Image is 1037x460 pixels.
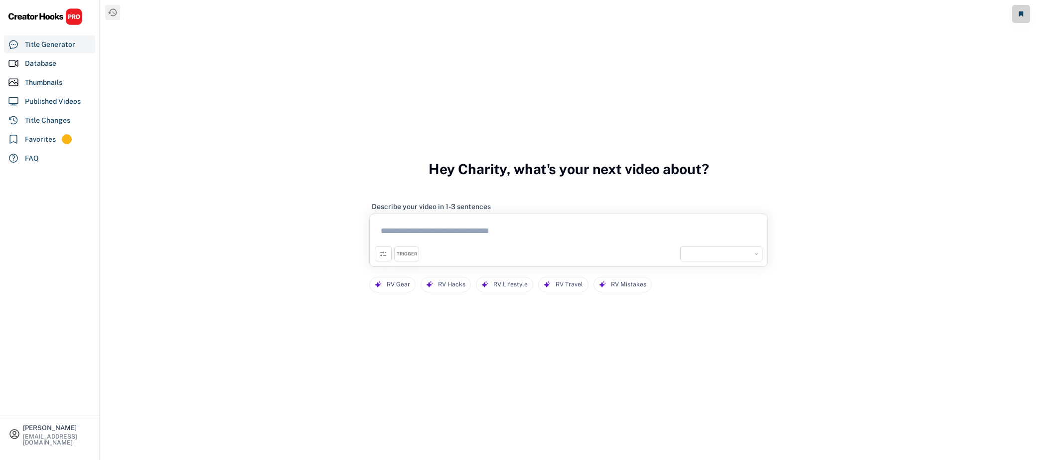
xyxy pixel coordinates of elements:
[25,58,56,69] div: Database
[25,115,70,126] div: Title Changes
[438,277,465,292] div: RV Hacks
[25,77,62,88] div: Thumbnails
[372,202,491,211] div: Describe your video in 1-3 sentences
[25,153,39,164] div: FAQ
[683,249,692,258] img: yH5BAEAAAAALAAAAAABAAEAAAIBRAA7
[493,277,528,292] div: RV Lifestyle
[429,150,709,188] h3: Hey Charity, what's your next video about?
[25,134,56,145] div: Favorites
[23,425,91,431] div: [PERSON_NAME]
[23,434,91,446] div: [EMAIL_ADDRESS][DOMAIN_NAME]
[611,277,646,292] div: RV Mistakes
[556,277,583,292] div: RV Travel
[397,251,417,257] div: TRIGGER
[25,96,81,107] div: Published Videos
[8,8,83,25] img: CHPRO%20Logo.svg
[25,39,75,50] div: Title Generator
[387,277,410,292] div: RV Gear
